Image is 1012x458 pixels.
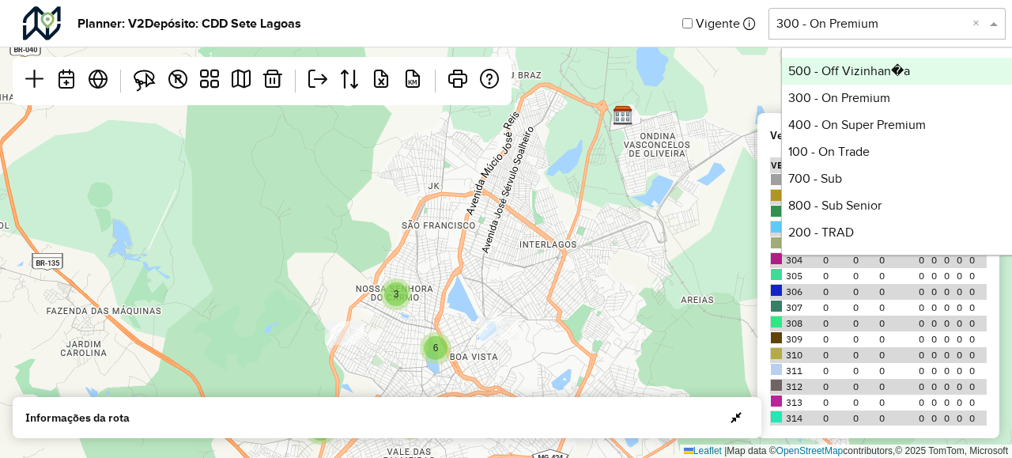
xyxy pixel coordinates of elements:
td: 0 [878,363,918,379]
strong: Depósito: CDD Sete Lagoas [145,14,301,33]
td: 0 [956,363,969,379]
td: 0 [956,379,969,395]
td: 0 [931,411,943,426]
td: 0 [918,284,931,300]
a: Relatório de km [397,63,429,99]
td: 0 [852,300,878,316]
td: 0 [969,252,987,268]
a: Imprimir rotas [442,63,474,99]
td: 0 [956,316,969,331]
td: 308 [770,316,822,331]
div: Map data © contributors,© 2025 TomTom, Microsoft [680,445,1012,458]
td: 0 [943,363,956,379]
td: 0 [956,411,969,426]
td: 302 [770,221,822,237]
td: 0 [931,284,943,300]
a: Exportar planner [302,63,334,99]
td: 301 [770,205,822,221]
td: 0 [878,411,918,426]
strong: Planner: V2 [77,14,145,33]
td: 0 [878,300,918,316]
td: 313 [770,395,822,411]
td: 0 [969,411,987,426]
td: 0 [931,331,943,347]
td: 0 [918,411,931,426]
a: OpenStreetMap [776,445,844,456]
td: 0 [822,300,852,316]
td: 0 [852,411,878,426]
td: 0 [878,268,918,284]
div: 3 [380,278,412,310]
td: 0 [931,347,943,363]
td: 0 [878,284,918,300]
td: 0 [852,379,878,395]
span: R [174,72,183,85]
td: 0 [822,331,852,347]
td: 0 [852,284,878,300]
strong: Vendedores [770,127,832,144]
td: 0 [931,363,943,379]
td: 0 [822,316,852,331]
td: 307 [770,300,822,316]
td: 0 [969,379,987,395]
td: 0 [878,395,918,411]
td: 0 [943,331,956,347]
td: 0 [943,316,956,331]
td: 0 [822,268,852,284]
td: 0 [822,379,852,395]
td: 0 [918,316,931,331]
td: 0 [852,347,878,363]
td: 0 [878,252,918,268]
td: 0 [852,331,878,347]
td: 0 [969,363,987,379]
td: 0 [822,347,852,363]
td: 0 [878,316,918,331]
a: Gabarito [194,63,225,99]
td: 0 [931,316,943,331]
td: 0 [931,252,943,268]
td: 0 [943,379,956,395]
a: Planner D+1 ou D-1 [51,63,82,99]
td: 0 [878,347,918,363]
span: Clear all [972,14,986,33]
a: Excluir roteiros [257,63,289,99]
th: Vendedor [770,157,822,173]
td: 309 [770,331,822,347]
td: 0 [852,395,878,411]
a: Iniciar novo planner [19,63,51,99]
em: Exibir rótulo [168,70,187,89]
a: Leaflet [684,445,722,456]
div: 6 [420,332,451,364]
span: | [724,445,727,456]
a: Exportar frequência em lote [365,63,397,99]
td: 0 [931,268,943,284]
td: 0 [969,347,987,363]
em: As informações de visita de um planner vigente são consideradas oficiais e exportadas para outros... [743,17,756,30]
td: 0 [943,252,956,268]
td: 0 [969,316,987,331]
td: 0 [943,411,956,426]
td: 0 [943,347,956,363]
td: 0 [956,268,969,284]
td: 0 [943,395,956,411]
div: 18906223 - GU TONOLI SUSHI LTDA [325,321,364,345]
td: 300 [770,189,822,205]
a: Visão geral - Abre nova aba [82,63,114,99]
td: 0 [956,300,969,316]
td: 0 [931,395,943,411]
td: 0 [969,284,987,300]
strong: Informações da rota [25,410,130,426]
span: 6 [433,343,439,354]
td: 310 [770,347,822,363]
td: 0 [822,284,852,300]
td: 0 [931,379,943,395]
td: 304 [770,252,822,268]
td: 0 [931,300,943,316]
td: 0 [918,347,931,363]
td: 0 [969,395,987,411]
div: Vigente [682,6,1006,40]
td: 305 [770,268,822,284]
td: 0 [956,252,969,268]
td: 0 [918,363,931,379]
td: 0 [918,268,931,284]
